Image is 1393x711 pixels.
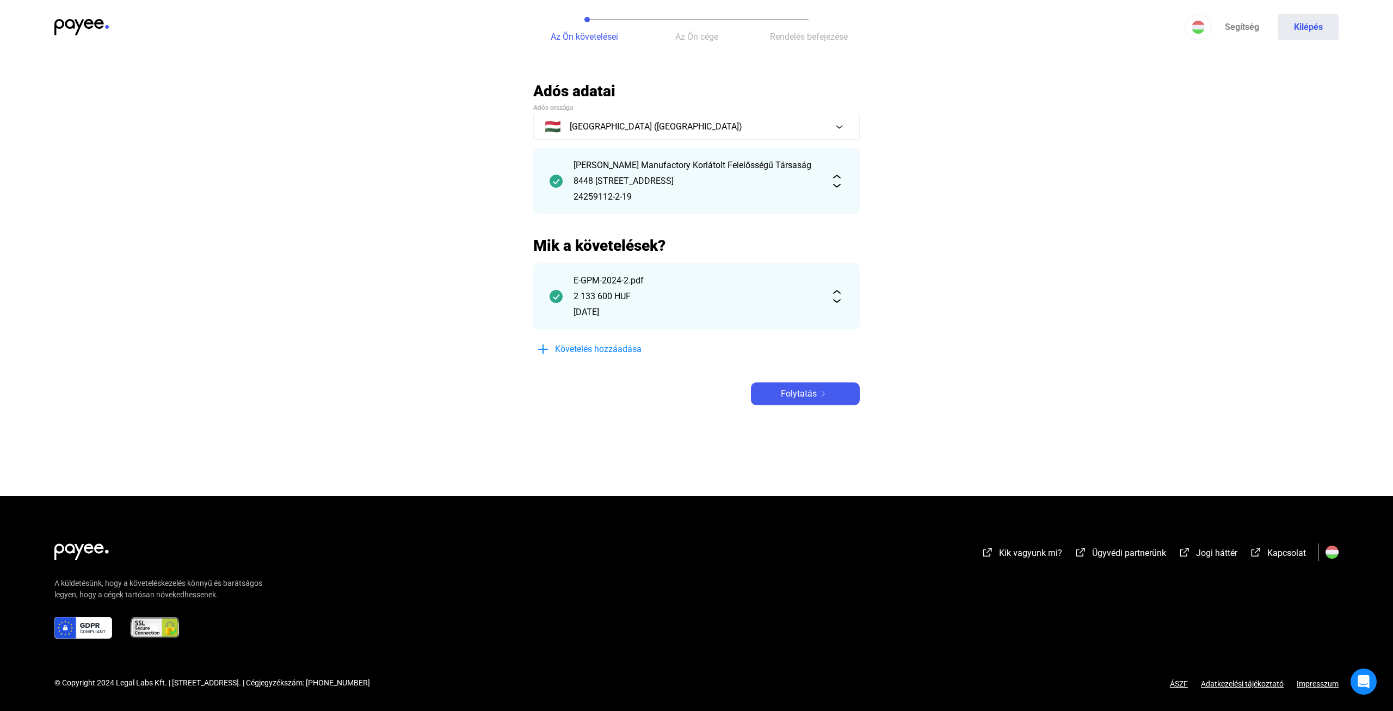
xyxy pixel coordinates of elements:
span: Rendelés befejezése [770,32,848,42]
img: plus-blue [537,343,550,356]
div: 24259112-2-19 [574,190,819,203]
img: payee-logo [54,19,109,35]
button: plus-blueKövetelés hozzáadása [533,338,696,361]
a: external-link-whiteÜgyvédi partnerünk [1074,549,1166,560]
img: HU.svg [1326,546,1339,559]
img: gdpr [54,617,112,639]
button: Kilépés [1278,14,1339,40]
a: external-link-whiteKik vagyunk mi? [981,549,1062,560]
div: E-GPM-2024-2.pdf [574,274,819,287]
img: checkmark-darker-green-circle [550,175,563,188]
button: 🇭🇺[GEOGRAPHIC_DATA] ([GEOGRAPHIC_DATA]) [533,114,860,140]
span: Az Ön cége [675,32,718,42]
img: white-payee-white-dot.svg [54,537,109,560]
div: © Copyright 2024 Legal Labs Kft. | [STREET_ADDRESS]. | Cégjegyzékszám: [PHONE_NUMBER] [54,677,370,689]
div: 2 133 600 HUF [574,290,819,303]
div: Open Intercom Messenger [1351,669,1377,695]
div: [PERSON_NAME] Manufactory Korlátolt Felelősségű Társaság [574,159,819,172]
span: Kik vagyunk mi? [999,548,1062,558]
img: ssl [130,617,180,639]
img: external-link-white [1074,547,1087,558]
div: 8448 [STREET_ADDRESS] [574,175,819,188]
a: external-link-whiteJogi háttér [1178,549,1237,560]
span: Kapcsolat [1267,548,1306,558]
span: Adós országa [533,104,573,112]
a: Impresszum [1297,679,1339,688]
span: [GEOGRAPHIC_DATA] ([GEOGRAPHIC_DATA]) [570,120,742,133]
h2: Mik a követelések? [533,236,860,255]
button: HU [1185,14,1211,40]
span: Követelés hozzáadása [555,343,642,356]
a: Adatkezelési tájékoztató [1188,679,1297,688]
img: HU [1192,21,1205,34]
span: 🇭🇺 [545,120,561,133]
span: Az Ön követelései [551,32,618,42]
img: expand [830,175,843,188]
img: external-link-white [1249,547,1262,558]
span: Jogi háttér [1196,548,1237,558]
img: external-link-white [981,547,994,558]
a: external-link-whiteKapcsolat [1249,549,1306,560]
a: Segítség [1211,14,1272,40]
button: Folytatásarrow-right-white [751,382,860,405]
span: Ügyvédi partnerünk [1092,548,1166,558]
h2: Adós adatai [533,82,860,101]
a: ÁSZF [1170,679,1188,688]
span: Folytatás [781,387,817,400]
img: arrow-right-white [817,391,830,397]
div: [DATE] [574,306,819,319]
img: expand [830,290,843,303]
img: checkmark-darker-green-circle [550,290,563,303]
img: external-link-white [1178,547,1191,558]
